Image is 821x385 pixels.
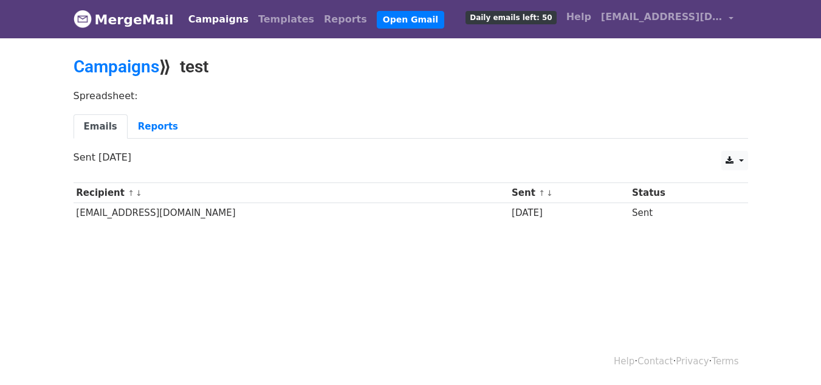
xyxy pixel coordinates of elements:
img: MergeMail logo [74,10,92,28]
a: ↓ [546,189,553,198]
a: Help [614,356,634,367]
a: Terms [712,356,738,367]
a: Help [562,5,596,29]
a: ↑ [128,189,134,198]
div: [DATE] [512,206,626,220]
a: Campaigns [74,57,159,77]
a: Privacy [676,356,709,367]
th: Status [629,183,732,203]
a: ↑ [538,189,545,198]
th: Sent [509,183,629,203]
p: Sent [DATE] [74,151,748,164]
a: Daily emails left: 50 [461,5,561,29]
a: ↓ [136,189,142,198]
a: Emails [74,114,128,139]
span: Daily emails left: 50 [465,11,556,24]
td: Sent [629,203,732,223]
a: Templates [253,7,319,32]
a: Reports [128,114,188,139]
td: [EMAIL_ADDRESS][DOMAIN_NAME] [74,203,509,223]
a: Reports [319,7,372,32]
a: Contact [637,356,673,367]
a: Campaigns [184,7,253,32]
a: [EMAIL_ADDRESS][DOMAIN_NAME] [596,5,738,33]
span: [EMAIL_ADDRESS][DOMAIN_NAME] [601,10,723,24]
p: Spreadsheet: [74,89,748,102]
th: Recipient [74,183,509,203]
a: MergeMail [74,7,174,32]
a: Open Gmail [377,11,444,29]
h2: ⟫ test [74,57,748,77]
